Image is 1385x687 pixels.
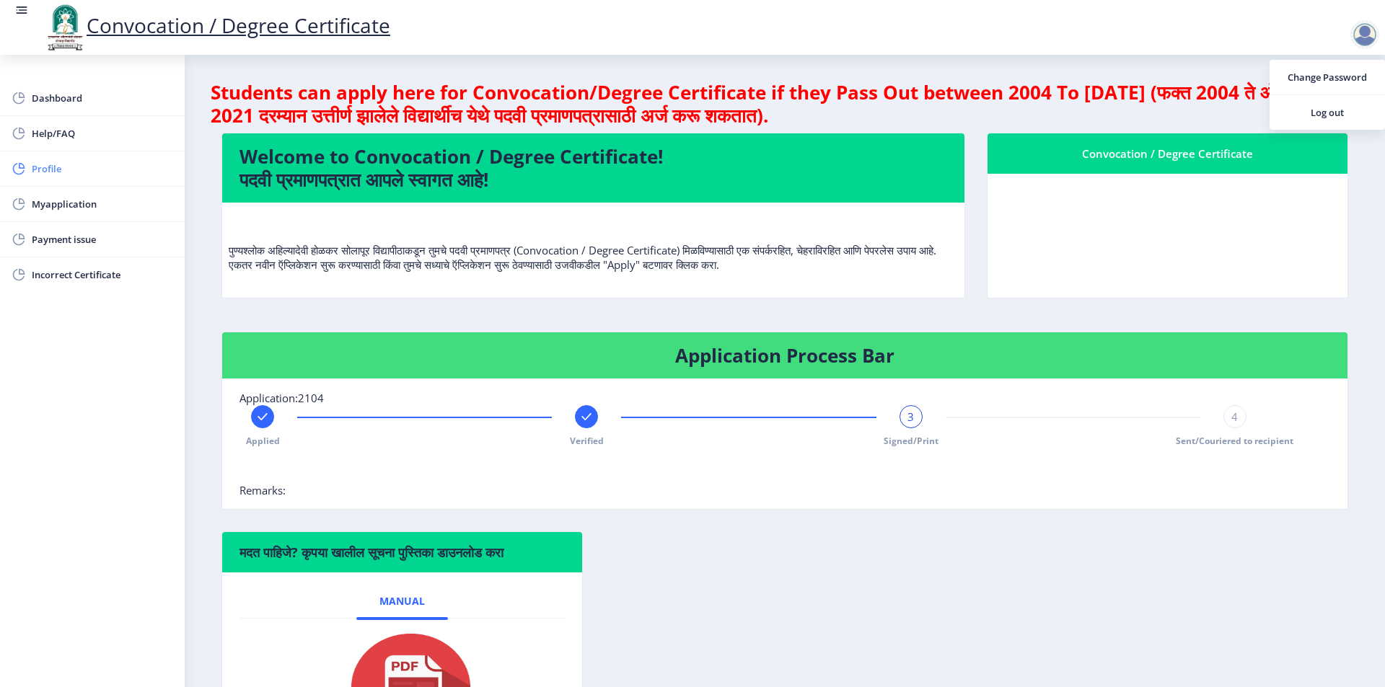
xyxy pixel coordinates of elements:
[239,391,324,405] span: Application:2104
[379,595,425,607] span: Manual
[570,435,604,447] span: Verified
[1005,145,1330,162] div: Convocation / Degree Certificate
[229,214,958,272] p: पुण्यश्लोक अहिल्यादेवी होळकर सोलापूर विद्यापीठाकडून तुमचे पदवी प्रमाणपत्र (Convocation / Degree C...
[43,3,87,52] img: logo
[907,409,914,424] span: 3
[1281,68,1373,86] span: Change Password
[1231,409,1238,424] span: 4
[32,160,173,177] span: Profile
[239,483,286,497] span: Remarks:
[43,12,390,39] a: Convocation / Degree Certificate
[32,125,173,142] span: Help/FAQ
[1176,435,1293,447] span: Sent/Couriered to recipient
[32,231,173,248] span: Payment issue
[32,266,173,283] span: Incorrect Certificate
[211,81,1359,127] h4: Students can apply here for Convocation/Degree Certificate if they Pass Out between 2004 To [DATE...
[884,435,938,447] span: Signed/Print
[32,195,173,213] span: Myapplication
[1281,104,1373,121] span: Log out
[1270,60,1385,94] a: Change Password
[239,544,565,561] h6: मदत पाहिजे? कृपया खालील सूचना पुस्तिका डाउनलोड करा
[32,89,173,107] span: Dashboard
[246,435,280,447] span: Applied
[1270,95,1385,130] a: Log out
[356,584,448,619] a: Manual
[239,145,947,191] h4: Welcome to Convocation / Degree Certificate! पदवी प्रमाणपत्रात आपले स्वागत आहे!
[239,344,1330,367] h4: Application Process Bar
